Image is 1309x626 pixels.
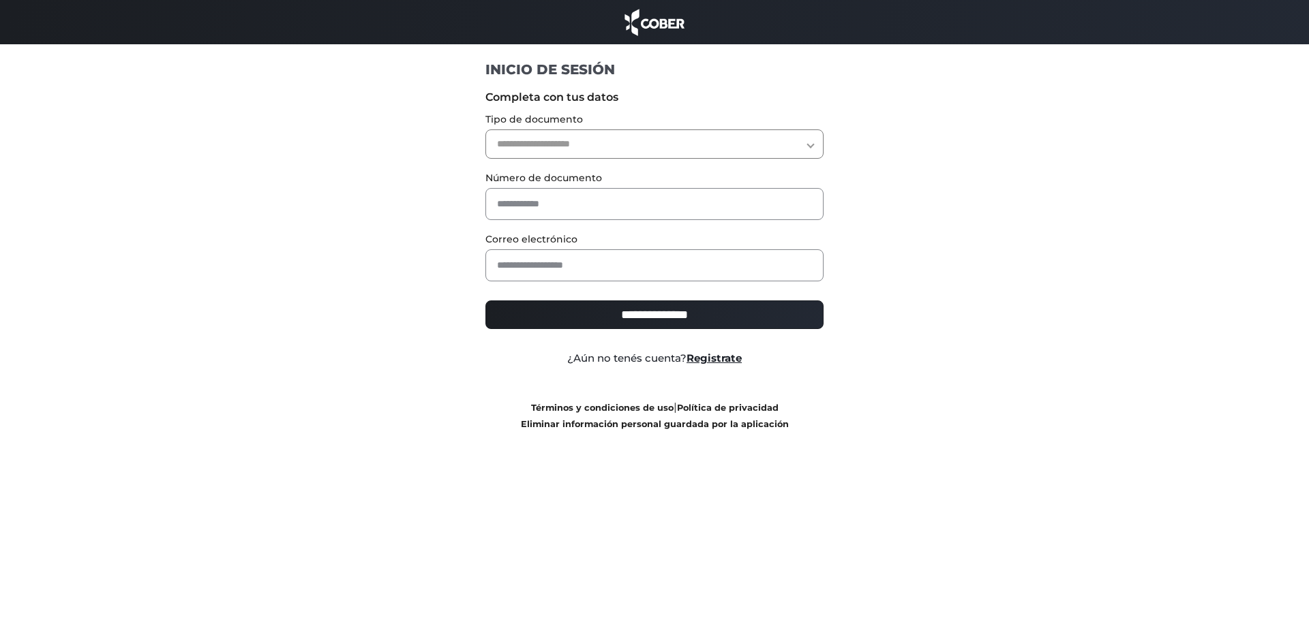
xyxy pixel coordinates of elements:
img: cober_marca.png [621,7,688,37]
label: Número de documento [485,171,824,185]
div: ¿Aún no tenés cuenta? [475,351,834,366]
a: Términos y condiciones de uso [531,403,674,413]
label: Correo electrónico [485,232,824,247]
a: Política de privacidad [677,403,779,413]
a: Eliminar información personal guardada por la aplicación [521,419,789,429]
label: Tipo de documento [485,112,824,127]
div: | [475,399,834,432]
a: Registrate [687,351,742,364]
label: Completa con tus datos [485,89,824,106]
h1: INICIO DE SESIÓN [485,61,824,78]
